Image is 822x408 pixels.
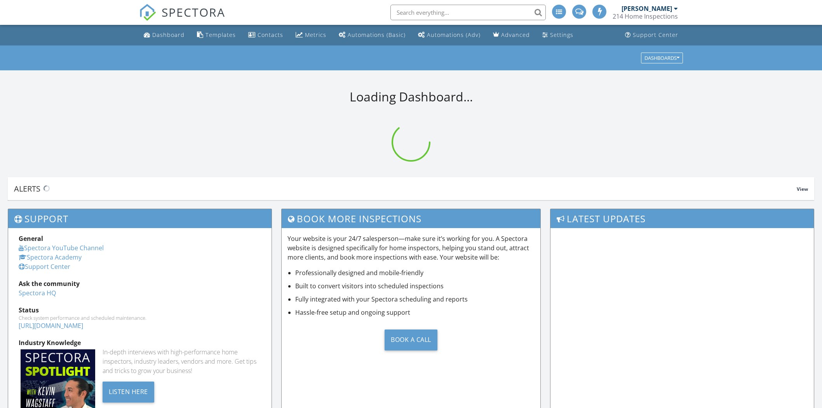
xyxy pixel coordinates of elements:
[162,4,225,20] span: SPECTORA
[19,234,43,243] strong: General
[622,5,672,12] div: [PERSON_NAME]
[613,12,678,20] div: 214 Home Inspections
[295,268,535,277] li: Professionally designed and mobile-friendly
[622,28,681,42] a: Support Center
[19,315,261,321] div: Check system performance and scheduled maintenance.
[287,323,535,356] a: Book a Call
[103,387,154,396] a: Listen Here
[19,321,83,330] a: [URL][DOMAIN_NAME]
[141,28,188,42] a: Dashboard
[19,305,261,315] div: Status
[539,28,576,42] a: Settings
[19,253,82,262] a: Spectora Academy
[205,31,236,38] div: Templates
[282,209,540,228] h3: Book More Inspections
[797,186,808,192] span: View
[19,338,261,347] div: Industry Knowledge
[103,347,261,375] div: In-depth interviews with high-performance home inspectors, industry leaders, vendors and more. Ge...
[19,262,70,271] a: Support Center
[139,4,156,21] img: The Best Home Inspection Software - Spectora
[633,31,678,38] div: Support Center
[385,330,437,350] div: Book a Call
[644,55,679,61] div: Dashboards
[19,279,261,288] div: Ask the community
[641,52,683,63] button: Dashboards
[293,28,329,42] a: Metrics
[490,28,533,42] a: Advanced
[295,281,535,291] li: Built to convert visitors into scheduled inspections
[19,244,104,252] a: Spectora YouTube Channel
[550,31,573,38] div: Settings
[103,382,154,403] div: Listen Here
[295,308,535,317] li: Hassle-free setup and ongoing support
[8,209,272,228] h3: Support
[427,31,481,38] div: Automations (Adv)
[295,295,535,304] li: Fully integrated with your Spectora scheduling and reports
[348,31,406,38] div: Automations (Basic)
[390,5,546,20] input: Search everything...
[19,289,56,297] a: Spectora HQ
[305,31,326,38] div: Metrics
[550,209,814,228] h3: Latest Updates
[336,28,409,42] a: Automations (Basic)
[14,183,797,194] div: Alerts
[501,31,530,38] div: Advanced
[245,28,286,42] a: Contacts
[287,234,535,262] p: Your website is your 24/7 salesperson—make sure it’s working for you. A Spectora website is desig...
[152,31,185,38] div: Dashboard
[415,28,484,42] a: Automations (Advanced)
[194,28,239,42] a: Templates
[139,10,225,27] a: SPECTORA
[258,31,283,38] div: Contacts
